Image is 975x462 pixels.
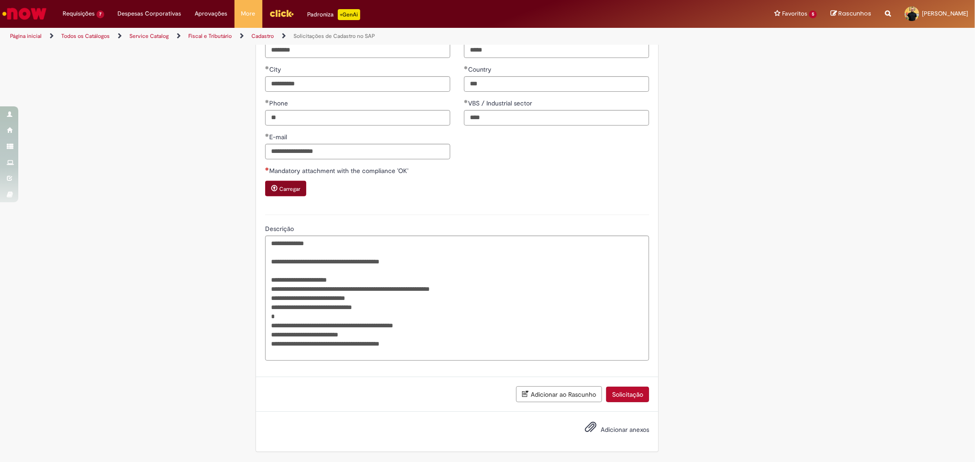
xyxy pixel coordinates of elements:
p: +GenAi [338,9,360,20]
span: Aprovações [195,9,228,18]
span: Obrigatório Preenchido [265,66,269,69]
span: VBS / Industrial sector [468,99,534,107]
input: ZIP/Postal Code [464,42,649,58]
span: Country [468,65,493,73]
input: City [265,76,450,92]
img: click_logo_yellow_360x200.png [269,6,294,20]
button: Carregar anexo de Mandatory attachment with the compliance 'OK' Required [265,181,306,196]
span: E-mail [269,133,289,141]
a: Página inicial [10,32,42,40]
a: Solicitações de Cadastro no SAP [293,32,375,40]
input: Country [464,76,649,92]
span: Adicionar anexos [601,426,649,434]
span: Descrição [265,225,296,233]
span: Obrigatório Preenchido [265,100,269,103]
span: Necessários [265,167,269,171]
span: Rascunhos [838,9,871,18]
input: E-mail [265,144,450,159]
ul: Trilhas de página [7,28,643,45]
input: VBS / Industrial sector [464,110,649,126]
span: Phone [269,99,290,107]
input: State/Province [265,42,450,58]
textarea: Descrição [265,236,649,361]
span: 7 [96,10,104,18]
a: Rascunhos [831,10,871,18]
span: More [241,9,256,18]
span: [PERSON_NAME] [922,10,968,17]
button: Adicionar anexos [582,419,599,440]
span: City [269,65,283,73]
div: Padroniza [308,9,360,20]
a: Fiscal e Tributário [188,32,232,40]
span: Despesas Corporativas [118,9,181,18]
span: Mandatory attachment with the compliance 'OK' [269,167,410,175]
input: Phone [265,110,450,126]
button: Solicitação [606,387,649,402]
span: Requisições [63,9,95,18]
small: Carregar [279,185,300,193]
a: Service Catalog [129,32,169,40]
img: ServiceNow [1,5,48,23]
span: Obrigatório Preenchido [464,66,468,69]
span: 5 [809,10,817,18]
span: Obrigatório Preenchido [464,100,468,103]
a: Cadastro [251,32,274,40]
button: Adicionar ao Rascunho [516,386,602,402]
span: Favoritos [782,9,807,18]
a: Todos os Catálogos [61,32,110,40]
span: Obrigatório Preenchido [265,133,269,137]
